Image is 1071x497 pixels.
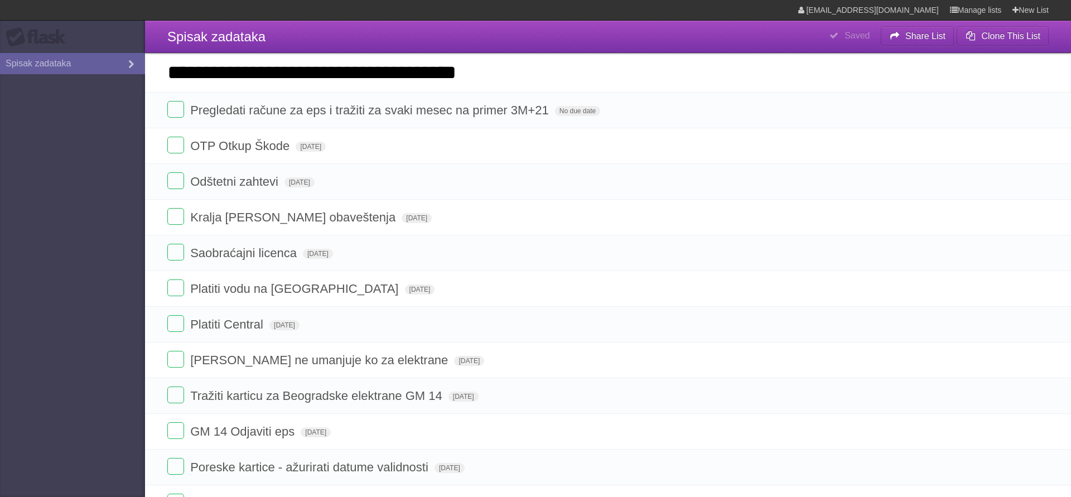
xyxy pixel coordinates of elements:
[303,249,333,259] span: [DATE]
[448,392,479,402] span: [DATE]
[6,27,73,47] div: Flask
[881,26,954,46] button: Share List
[190,389,445,403] span: Tražiti karticu za Beogradske elektrane GM 14
[845,31,870,40] b: Saved
[190,460,431,474] span: Poreske kartice - ažurirati datume validnosti
[269,320,300,330] span: [DATE]
[190,175,281,189] span: Odštetni zahtevi
[301,427,331,437] span: [DATE]
[190,282,401,296] span: Platiti vodu na [GEOGRAPHIC_DATA]
[167,29,266,44] span: Spisak zadataka
[405,284,435,295] span: [DATE]
[957,26,1049,46] button: Clone This List
[167,422,184,439] label: Done
[402,213,432,223] span: [DATE]
[296,142,326,152] span: [DATE]
[981,31,1040,41] b: Clone This List
[167,208,184,225] label: Done
[905,31,945,41] b: Share List
[167,458,184,475] label: Done
[190,103,552,117] span: Pregledati račune za eps i tražiti za svaki mesec na primer 3M+21
[167,387,184,403] label: Done
[190,246,300,260] span: Saobraćajni licenca
[284,177,315,187] span: [DATE]
[167,172,184,189] label: Done
[190,317,266,331] span: Platiti Central
[167,137,184,153] label: Done
[190,424,297,438] span: GM 14 Odjaviti eps
[167,244,184,260] label: Done
[454,356,484,366] span: [DATE]
[167,101,184,118] label: Done
[167,315,184,332] label: Done
[435,463,465,473] span: [DATE]
[555,106,600,116] span: No due date
[190,210,398,224] span: Kralja [PERSON_NAME] obaveštenja
[167,351,184,368] label: Done
[190,139,292,153] span: OTP Otkup Škode
[167,279,184,296] label: Done
[190,353,451,367] span: [PERSON_NAME] ne umanjuje ko za elektrane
